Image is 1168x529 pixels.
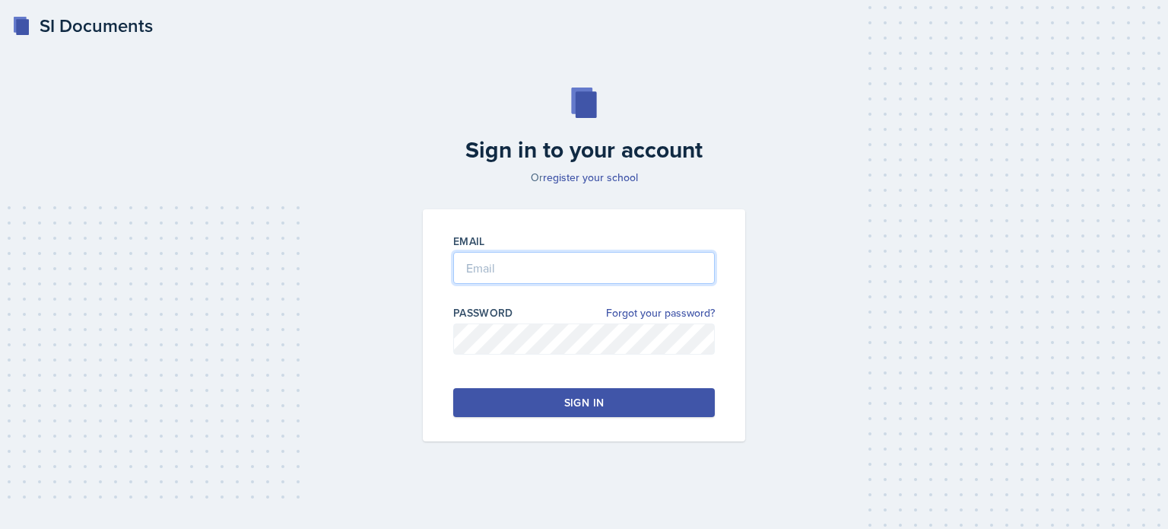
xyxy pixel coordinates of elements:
[453,388,715,417] button: Sign in
[453,305,513,320] label: Password
[606,305,715,321] a: Forgot your password?
[564,395,604,410] div: Sign in
[414,170,754,185] p: Or
[543,170,638,185] a: register your school
[453,234,485,249] label: Email
[12,12,153,40] a: SI Documents
[453,252,715,284] input: Email
[414,136,754,164] h2: Sign in to your account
